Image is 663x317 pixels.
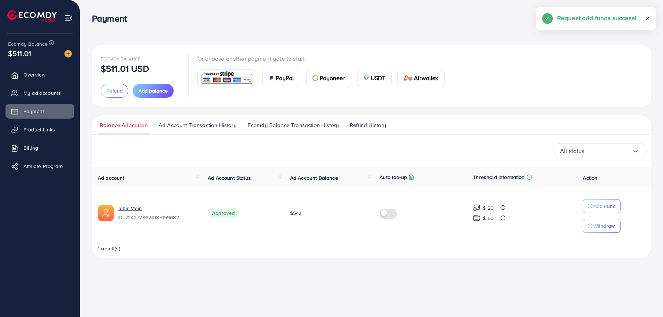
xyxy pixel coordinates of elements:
[23,89,61,97] span: My ad accounts
[312,75,318,81] img: card
[248,121,339,129] span: Ecomdy Balance Transaction History
[92,13,133,24] h3: Payment
[5,86,74,100] a: My ad accounts
[593,202,616,210] p: Add Fund
[101,64,149,73] p: $511.01 USD
[118,205,196,221] div: <span class='underline'>Tahir Main</span></br>7242729624185159682
[554,143,645,158] div: Search for option
[632,284,658,312] iframe: Chat
[5,122,74,137] a: Product Links
[557,13,636,23] h5: Request add funds success!
[320,74,345,82] span: Payoneer
[159,121,237,129] span: Ad Account Transaction History
[5,141,74,155] a: Billing
[404,75,412,81] img: card
[473,204,481,212] img: top-up amount
[208,208,239,218] span: Approved
[371,74,386,82] span: USDT
[585,145,632,157] input: Search for option
[473,173,525,182] p: Threshold information
[197,54,451,63] p: Or choose another payment gate to start
[473,214,481,222] img: top-up amount
[290,174,338,182] span: Ad Account Balance
[5,104,74,119] a: Payment
[133,84,174,98] button: Add balance
[138,87,168,94] span: Add balance
[5,159,74,174] a: Affiliate Program
[8,48,31,59] span: $511.01
[100,121,148,129] span: Balance Allocation
[560,145,585,157] span: All status
[483,204,494,212] p: $ 20
[5,67,74,82] a: Overview
[98,245,121,252] span: 1 result(s)
[483,214,494,223] p: $ 50
[379,173,407,182] p: Auto top-up
[23,144,38,152] span: Billing
[101,56,141,62] span: Ecomdy Balance
[276,74,294,82] span: PayPal
[200,70,254,86] img: card
[118,205,196,212] a: Tahir Main
[290,209,302,217] span: $54.1
[268,75,274,81] img: card
[7,10,57,22] img: logo
[101,84,128,98] button: Refund
[23,126,55,133] span: Product Links
[583,174,597,182] span: Action
[397,69,444,87] a: cardAirwallex
[583,199,621,213] button: Add Fund
[64,50,72,57] img: image
[208,174,251,182] span: Ad Account Status
[583,219,621,233] button: Withdraw
[64,14,73,22] img: menu
[306,69,351,87] a: cardPayoneer
[106,87,123,94] span: Refund
[23,163,63,170] span: Affiliate Program
[350,121,386,129] span: Refund History
[363,75,369,81] img: card
[262,69,300,87] a: cardPayPal
[357,69,392,87] a: cardUSDT
[98,205,114,221] img: ic-ads-acc.e4c84228.svg
[23,71,45,78] span: Overview
[98,174,125,182] span: Ad account
[23,108,44,115] span: Payment
[414,74,438,82] span: Airwallex
[8,40,48,48] span: Ecomdy Balance
[118,214,196,221] span: ID: 7242729624185159682
[197,69,256,87] a: card
[593,221,615,230] p: Withdraw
